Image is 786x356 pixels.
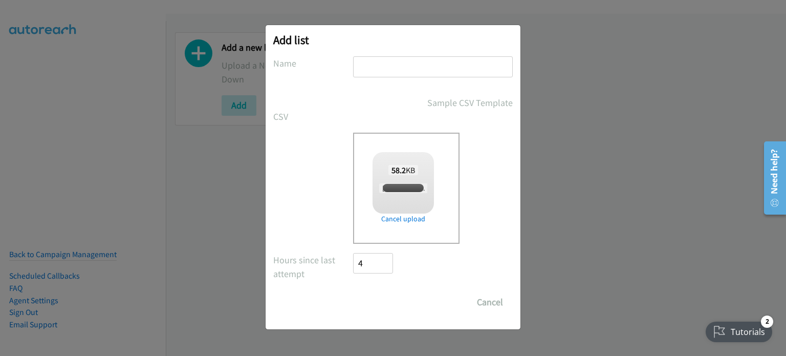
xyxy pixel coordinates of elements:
[388,165,419,175] span: KB
[427,96,513,110] a: Sample CSV Template
[273,253,353,281] label: Hours since last attempt
[700,311,778,348] iframe: Checklist
[273,33,513,47] h2: Add list
[757,137,786,219] iframe: Resource Center
[273,110,353,123] label: CSV
[379,183,592,193] span: [PERSON_NAME] + Splunk FY26Q1 CS - O11Y SEC DMAI [PERSON_NAME].csv
[273,56,353,70] label: Name
[373,214,434,224] a: Cancel upload
[467,292,513,312] button: Cancel
[391,165,406,175] strong: 58.2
